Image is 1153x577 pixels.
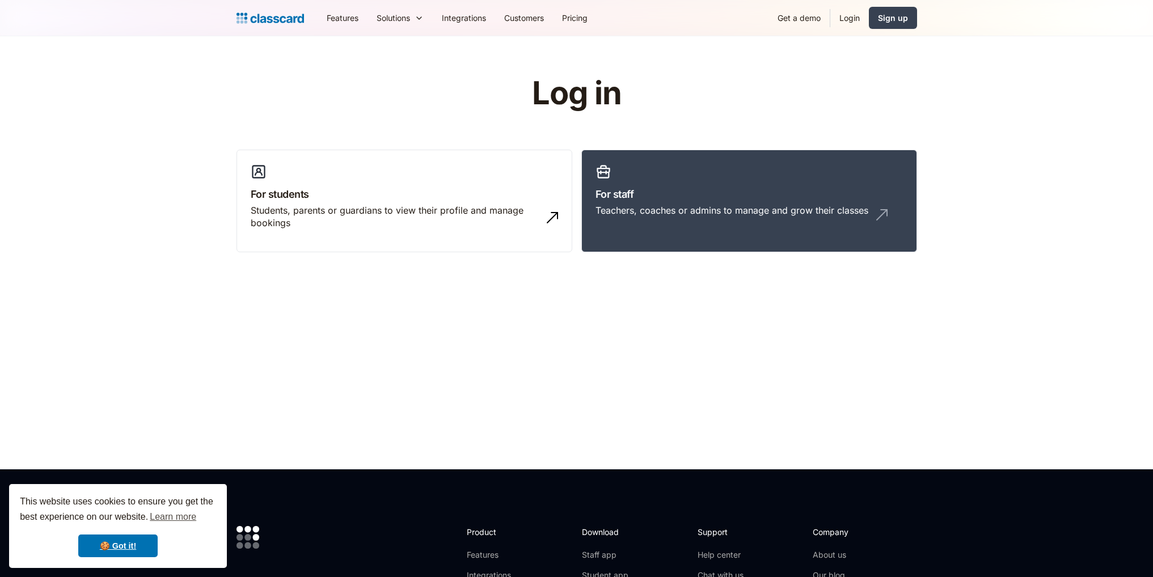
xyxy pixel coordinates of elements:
[595,186,903,202] h3: For staff
[698,549,744,561] a: Help center
[698,526,744,538] h2: Support
[377,12,410,24] div: Solutions
[878,12,908,24] div: Sign up
[768,5,830,31] a: Get a demo
[236,150,572,253] a: For studentsStudents, parents or guardians to view their profile and manage bookings
[553,5,597,31] a: Pricing
[467,526,527,538] h2: Product
[582,549,628,561] a: Staff app
[396,76,757,111] h1: Log in
[581,150,917,253] a: For staffTeachers, coaches or admins to manage and grow their classes
[318,5,368,31] a: Features
[595,204,868,217] div: Teachers, coaches or admins to manage and grow their classes
[78,534,158,557] a: dismiss cookie message
[813,526,888,538] h2: Company
[869,7,917,29] a: Sign up
[9,484,227,568] div: cookieconsent
[148,508,198,525] a: learn more about cookies
[495,5,553,31] a: Customers
[582,526,628,538] h2: Download
[813,549,888,561] a: About us
[251,186,558,202] h3: For students
[433,5,495,31] a: Integrations
[20,495,216,525] span: This website uses cookies to ensure you get the best experience on our website.
[251,204,535,230] div: Students, parents or guardians to view their profile and manage bookings
[830,5,869,31] a: Login
[236,10,304,26] a: home
[467,549,527,561] a: Features
[368,5,433,31] div: Solutions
